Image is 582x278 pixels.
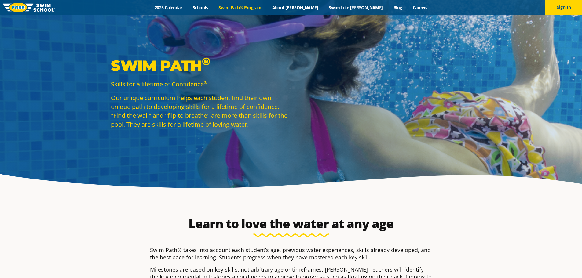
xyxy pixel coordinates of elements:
[388,5,407,10] a: Blog
[111,93,288,129] p: Our unique curriculum helps each student find their own unique path to developing skills for a li...
[3,3,55,12] img: FOSS Swim School Logo
[267,5,324,10] a: About [PERSON_NAME]
[111,80,288,88] p: Skills for a lifetime of Confidence
[111,56,288,75] p: Swim Path
[204,79,207,85] sup: ®
[188,5,213,10] a: Schools
[213,5,267,10] a: Swim Path® Program
[202,55,210,68] sup: ®
[147,216,435,231] h2: Learn to love the water at any age
[150,246,432,261] p: Swim Path® takes into account each student’s age, previous water experiences, skills already deve...
[149,5,188,10] a: 2025 Calendar
[407,5,433,10] a: Careers
[324,5,388,10] a: Swim Like [PERSON_NAME]
[12,258,19,268] div: TOP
